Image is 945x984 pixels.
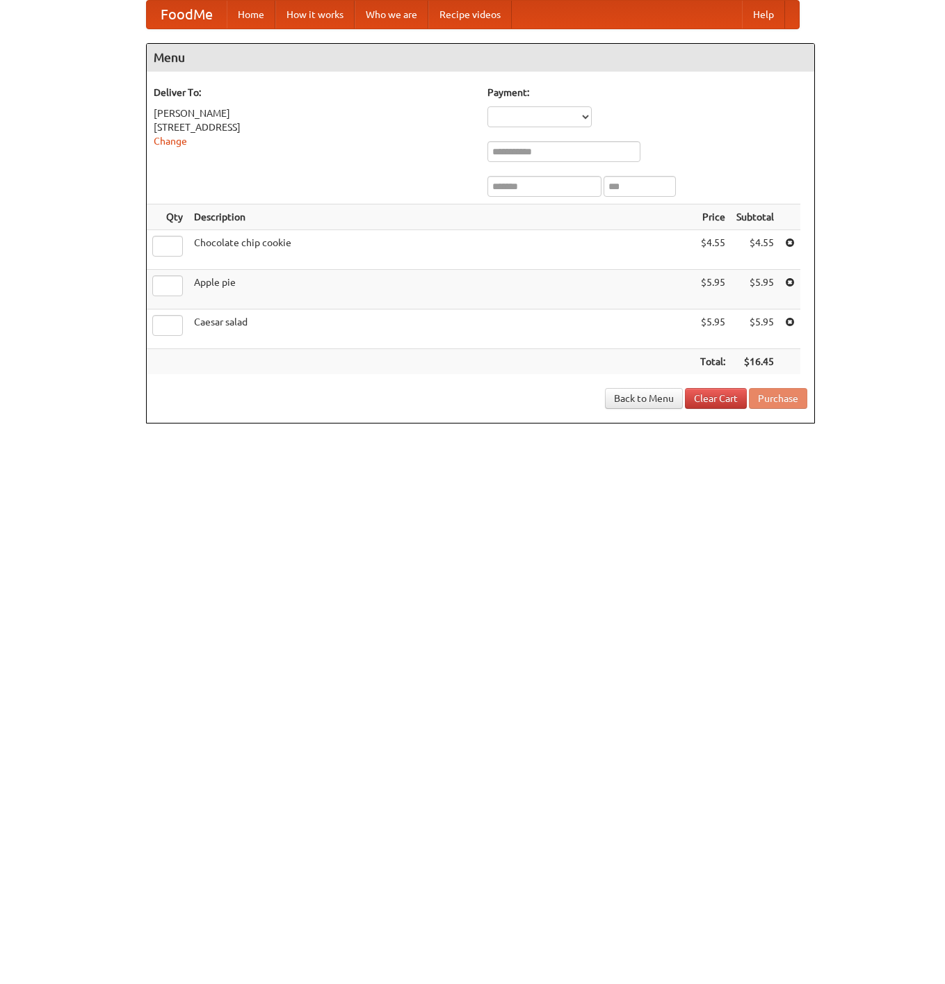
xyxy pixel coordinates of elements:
[355,1,428,29] a: Who we are
[147,1,227,29] a: FoodMe
[731,309,780,349] td: $5.95
[731,349,780,375] th: $16.45
[695,204,731,230] th: Price
[227,1,275,29] a: Home
[188,230,695,270] td: Chocolate chip cookie
[154,106,474,120] div: [PERSON_NAME]
[188,204,695,230] th: Description
[695,270,731,309] td: $5.95
[731,204,780,230] th: Subtotal
[154,86,474,99] h5: Deliver To:
[275,1,355,29] a: How it works
[685,388,747,409] a: Clear Cart
[428,1,512,29] a: Recipe videos
[749,388,807,409] button: Purchase
[695,309,731,349] td: $5.95
[605,388,683,409] a: Back to Menu
[731,270,780,309] td: $5.95
[487,86,807,99] h5: Payment:
[154,120,474,134] div: [STREET_ADDRESS]
[731,230,780,270] td: $4.55
[742,1,785,29] a: Help
[147,204,188,230] th: Qty
[695,349,731,375] th: Total:
[154,136,187,147] a: Change
[188,270,695,309] td: Apple pie
[147,44,814,72] h4: Menu
[188,309,695,349] td: Caesar salad
[695,230,731,270] td: $4.55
